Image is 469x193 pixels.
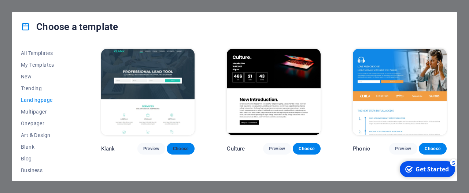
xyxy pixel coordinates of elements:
span: Choose [425,146,441,152]
span: Choose [299,146,315,152]
div: Get Started [20,7,53,15]
button: Choose [167,143,195,155]
span: Blog [21,156,69,162]
span: Landingpage [21,97,69,103]
button: My Templates [21,59,69,71]
span: Business [21,167,69,173]
button: Blog [21,153,69,164]
img: Phonic [353,49,447,135]
span: New [21,74,69,79]
button: Preview [263,143,291,155]
span: Onepager [21,120,69,126]
button: Multipager [21,106,69,118]
button: All Templates [21,47,69,59]
span: Preview [395,146,411,152]
button: Trending [21,82,69,94]
span: Multipager [21,109,69,115]
h4: Choose a template [21,21,118,33]
button: Business [21,164,69,176]
p: Culture [227,145,245,152]
span: Preview [143,146,159,152]
p: Phonic [353,145,370,152]
button: Blank [21,141,69,153]
img: Klank [101,49,195,135]
button: Landingpage [21,94,69,106]
span: Choose [173,146,189,152]
img: Culture [227,49,321,135]
button: New [21,71,69,82]
p: Klank [101,145,115,152]
span: Blank [21,144,69,150]
button: Preview [137,143,165,155]
span: All Templates [21,50,69,56]
div: 5 [54,1,62,8]
button: Choose [419,143,447,155]
span: Preview [269,146,285,152]
span: Art & Design [21,132,69,138]
button: Choose [293,143,321,155]
button: Art & Design [21,129,69,141]
button: Preview [389,143,417,155]
div: Get Started 5 items remaining, 0% complete [4,3,59,19]
span: My Templates [21,62,69,68]
span: Trending [21,85,69,91]
button: Onepager [21,118,69,129]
